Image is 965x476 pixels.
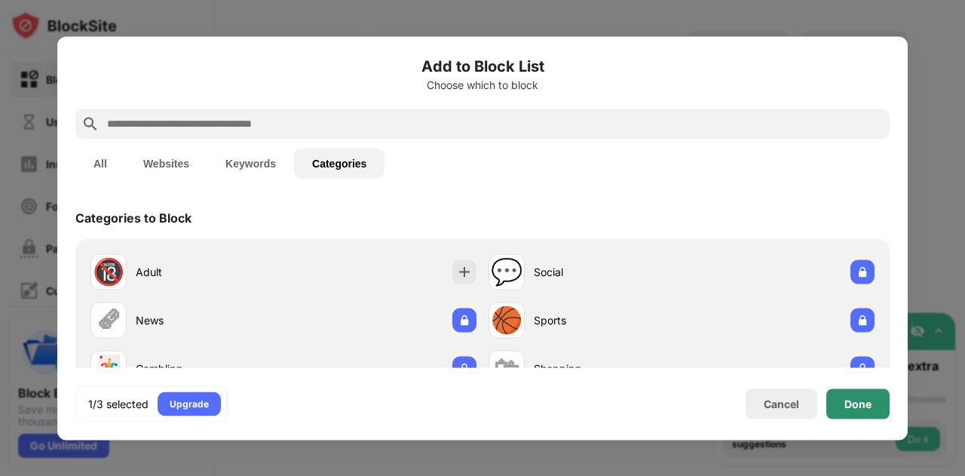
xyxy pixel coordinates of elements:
[294,148,384,178] button: Categories
[136,264,283,280] div: Adult
[96,305,121,336] div: 🗞
[494,353,519,384] div: 🛍
[534,264,682,280] div: Social
[534,361,682,376] div: Shopping
[75,210,191,225] div: Categories to Block
[136,361,283,376] div: Gambling
[491,305,522,336] div: 🏀
[136,312,283,328] div: News
[81,115,100,133] img: search.svg
[93,256,124,287] div: 🔞
[764,398,799,410] div: Cancel
[844,398,872,410] div: Done
[75,54,890,77] h6: Add to Block List
[75,148,125,178] button: All
[93,353,124,384] div: 🃏
[207,148,294,178] button: Keywords
[125,148,207,178] button: Websites
[88,396,149,411] div: 1/3 selected
[491,256,522,287] div: 💬
[75,78,890,91] div: Choose which to block
[534,312,682,328] div: Sports
[170,396,209,411] div: Upgrade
